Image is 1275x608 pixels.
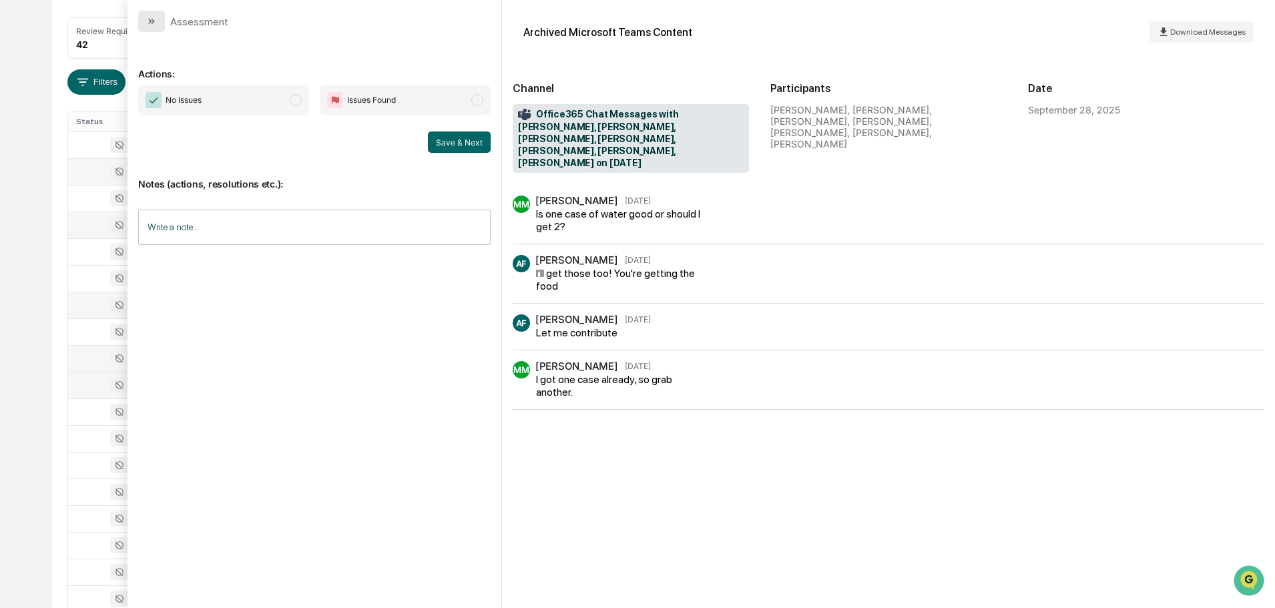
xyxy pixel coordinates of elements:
div: AF [513,255,530,272]
div: [PERSON_NAME] [535,254,618,266]
time: Sunday, September 28, 2025 at 3:58:45 PM [625,255,651,265]
img: 1746055101610-c473b297-6a78-478c-a979-82029cc54cd1 [13,102,37,126]
span: Data Lookup [27,194,84,207]
time: Sunday, September 28, 2025 at 3:59:09 PM [625,361,651,371]
span: Attestations [110,168,166,182]
div: We're available if you need us! [45,115,169,126]
span: Issues Found [347,93,396,107]
div: MM [513,361,530,378]
h2: Participants [770,82,1007,95]
img: Flag [327,92,343,108]
h2: Date [1028,82,1264,95]
div: [PERSON_NAME], [PERSON_NAME], [PERSON_NAME], [PERSON_NAME], [PERSON_NAME], [PERSON_NAME], [PERSON... [770,104,1007,149]
a: 🖐️Preclearance [8,163,91,187]
div: 🗄️ [97,170,107,180]
p: Actions: [138,52,491,79]
iframe: Open customer support [1232,564,1268,600]
span: Office365 Chat Messages with [PERSON_NAME], [PERSON_NAME], [PERSON_NAME], [PERSON_NAME], [PERSON_... [518,108,744,170]
time: Sunday, September 28, 2025 at 3:58:52 PM [625,314,651,324]
a: 🗄️Attestations [91,163,171,187]
a: 🔎Data Lookup [8,188,89,212]
div: [PERSON_NAME] [535,313,618,326]
div: 🖐️ [13,170,24,180]
div: Assessment [170,15,228,28]
div: AF [513,314,530,332]
span: Preclearance [27,168,86,182]
img: Checkmark [146,92,162,108]
button: Filters [67,69,125,95]
button: Download Messages [1150,21,1254,43]
span: No Issues [166,93,202,107]
th: Status [68,111,155,131]
div: Let me contribute [536,326,646,339]
span: Download Messages [1170,27,1246,37]
div: MM [513,196,530,213]
div: Start new chat [45,102,219,115]
div: Archived Microsoft Teams Content [523,26,692,39]
h2: Channel [513,82,749,95]
div: I got one case already, so grab another. [536,373,695,398]
div: Is one case of water good or should I get 2? [536,208,711,233]
span: Pylon [133,226,162,236]
div: September 28, 2025 [1028,104,1120,115]
div: I'll get those too! You're getting the food [536,267,701,292]
div: Review Required [76,26,140,36]
p: How can we help? [13,28,243,49]
div: 🔎 [13,195,24,206]
a: Powered byPylon [94,226,162,236]
p: Notes (actions, resolutions etc.): [138,162,491,190]
time: Sunday, September 28, 2025 at 3:55:56 PM [625,196,651,206]
button: Save & Next [428,131,491,153]
div: [PERSON_NAME] [535,194,618,207]
div: 42 [76,39,88,50]
button: Start new chat [227,106,243,122]
div: [PERSON_NAME] [535,360,618,372]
